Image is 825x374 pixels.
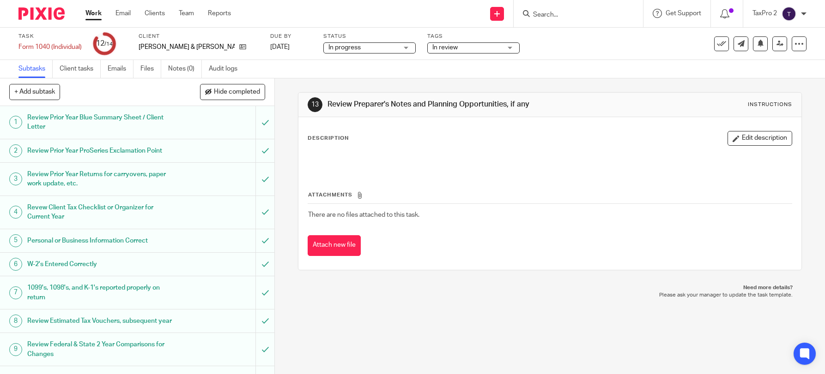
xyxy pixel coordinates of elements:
a: Notes (0) [168,60,202,78]
a: Audit logs [209,60,244,78]
button: Hide completed [200,84,265,100]
div: Form 1040 (Individual) [18,42,82,52]
span: [DATE] [270,44,290,50]
span: In progress [328,44,361,51]
h1: Review Prior Year ProSeries Exclamation Point [27,144,173,158]
img: svg%3E [782,6,796,21]
div: 6 [9,258,22,271]
div: 5 [9,234,22,247]
a: Reports [208,9,231,18]
h1: Review Preparer's Notes and Planning Opportunities, if any [328,100,570,109]
span: There are no files attached to this task. [308,212,419,218]
button: + Add subtask [9,84,60,100]
p: [PERSON_NAME] & [PERSON_NAME] [139,42,235,52]
small: /14 [104,42,113,47]
a: Client tasks [60,60,101,78]
button: Attach new file [308,235,361,256]
p: TaxPro 2 [752,9,777,18]
a: Clients [145,9,165,18]
h1: Review Federal & State 2 Year Comparisons for Changes [27,338,173,361]
div: 12 [96,38,113,49]
h1: Review Prior Year Returns for carryovers, paper work update, etc. [27,167,173,191]
a: Files [140,60,161,78]
h1: 1099's, 1098's, and K-1's reported properly on return [27,281,173,304]
div: 3 [9,172,22,185]
label: Task [18,33,82,40]
a: Email [115,9,131,18]
div: 8 [9,315,22,327]
h1: Review Estimated Tax Vouchers, subsequent year [27,314,173,328]
a: Emails [108,60,133,78]
p: Description [308,135,349,142]
div: 4 [9,206,22,219]
p: Need more details? [307,284,793,291]
a: Work [85,9,102,18]
div: 2 [9,144,22,157]
h1: W-2's Entered Correctly [27,257,173,271]
a: Subtasks [18,60,53,78]
span: In review [432,44,458,51]
p: Please ask your manager to update the task template. [307,291,793,299]
a: Team [179,9,194,18]
img: Pixie [18,7,65,20]
button: Edit description [728,131,792,146]
span: Get Support [666,10,701,17]
span: Hide completed [214,89,260,96]
div: 13 [308,97,322,112]
div: 9 [9,343,22,356]
h1: Review Prior Year Blue Summary Sheet / Client Letter [27,111,173,134]
h1: Revew Client Tax Checklist or Organizer for Current Year [27,201,173,224]
h1: Personal or Business Information Correct [27,234,173,248]
div: 7 [9,286,22,299]
label: Client [139,33,259,40]
label: Tags [427,33,520,40]
label: Due by [270,33,312,40]
input: Search [532,11,615,19]
div: Instructions [748,101,792,108]
label: Status [323,33,416,40]
div: 1 [9,116,22,129]
span: Attachments [308,192,352,197]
